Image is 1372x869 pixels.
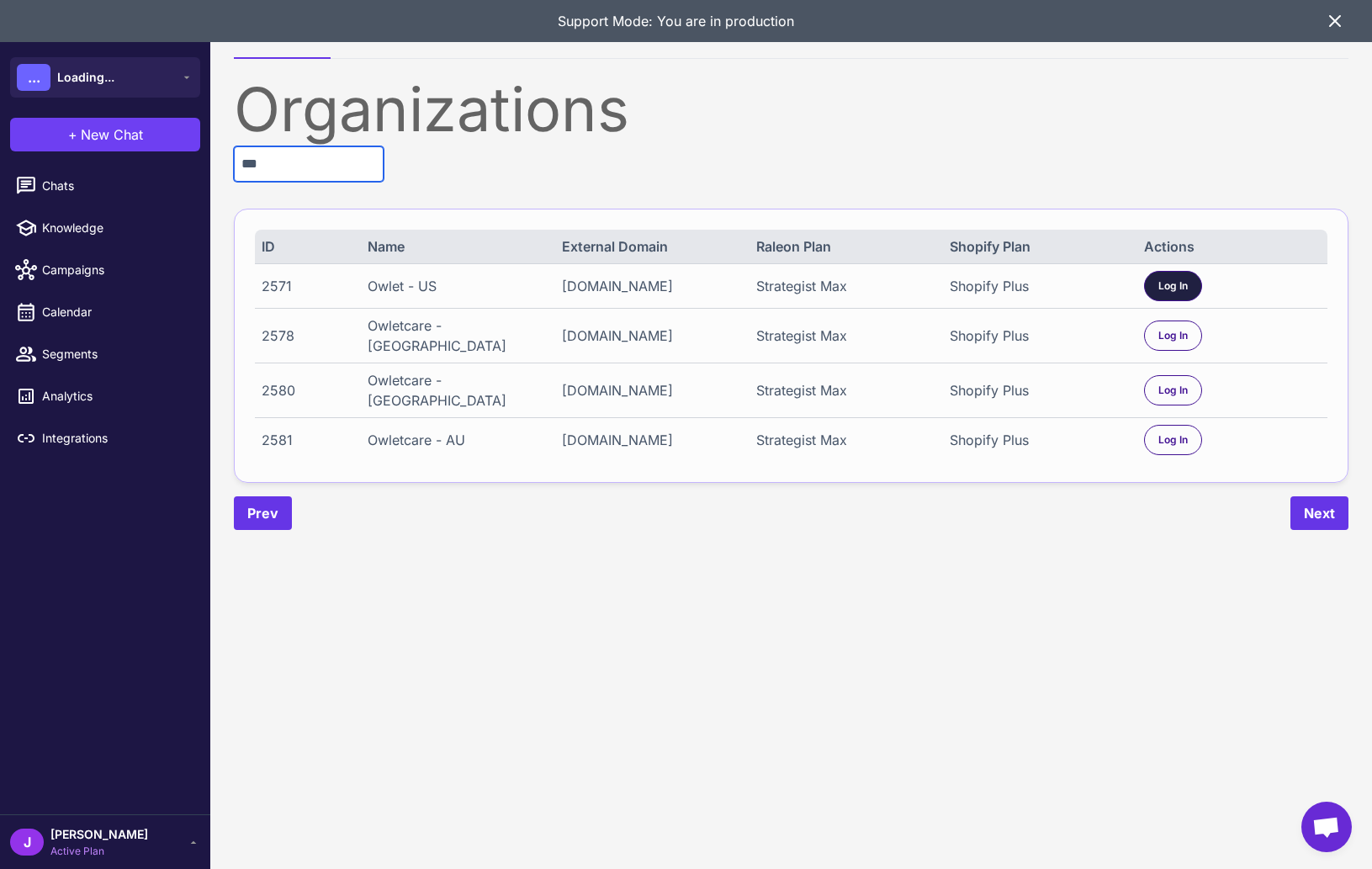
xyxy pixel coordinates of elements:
[368,370,544,411] div: Owletcare - [GEOGRAPHIC_DATA]
[42,387,190,405] span: Analytics
[756,326,933,346] div: Strategist Max
[562,236,739,257] div: External Domain
[756,276,933,296] div: Strategist Max
[7,252,204,288] a: Campaigns
[262,430,350,450] div: 2581
[368,236,544,257] div: Name
[7,379,204,414] a: Analytics
[50,844,148,859] span: Active Plan
[756,380,933,400] div: Strategist Max
[7,168,204,204] a: Chats
[42,303,190,321] span: Calendar
[368,430,544,450] div: Owletcare - AU
[234,79,1348,140] div: Organizations
[950,236,1126,257] div: Shopify Plan
[1158,432,1188,448] span: Log In
[1158,328,1188,343] span: Log In
[7,210,204,246] a: Knowledge
[234,496,292,530] button: Prev
[10,57,200,98] button: ...Loading...
[1158,383,1188,398] span: Log In
[368,315,544,356] div: Owletcare - [GEOGRAPHIC_DATA]
[50,825,148,844] span: [PERSON_NAME]
[562,430,739,450] div: [DOMAIN_NAME]
[1158,278,1188,294] span: Log In
[10,118,200,151] button: +New Chat
[562,380,739,400] div: [DOMAIN_NAME]
[562,326,739,346] div: [DOMAIN_NAME]
[81,125,143,145] span: New Chat
[262,276,350,296] div: 2571
[756,430,933,450] div: Strategist Max
[950,430,1126,450] div: Shopify Plus
[262,236,350,257] div: ID
[562,276,739,296] div: [DOMAIN_NAME]
[368,276,544,296] div: Owlet - US
[42,261,190,279] span: Campaigns
[950,326,1126,346] div: Shopify Plus
[262,326,350,346] div: 2578
[57,68,114,87] span: Loading...
[10,829,44,856] div: J
[1290,496,1348,530] button: Next
[1144,236,1321,257] div: Actions
[42,177,190,195] span: Chats
[262,380,350,400] div: 2580
[7,421,204,456] a: Integrations
[1301,802,1352,852] a: Open chat
[42,345,190,363] span: Segments
[42,429,190,448] span: Integrations
[950,276,1126,296] div: Shopify Plus
[7,336,204,372] a: Segments
[756,236,933,257] div: Raleon Plan
[68,125,77,145] span: +
[17,64,50,91] div: ...
[7,294,204,330] a: Calendar
[950,380,1126,400] div: Shopify Plus
[42,219,190,237] span: Knowledge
